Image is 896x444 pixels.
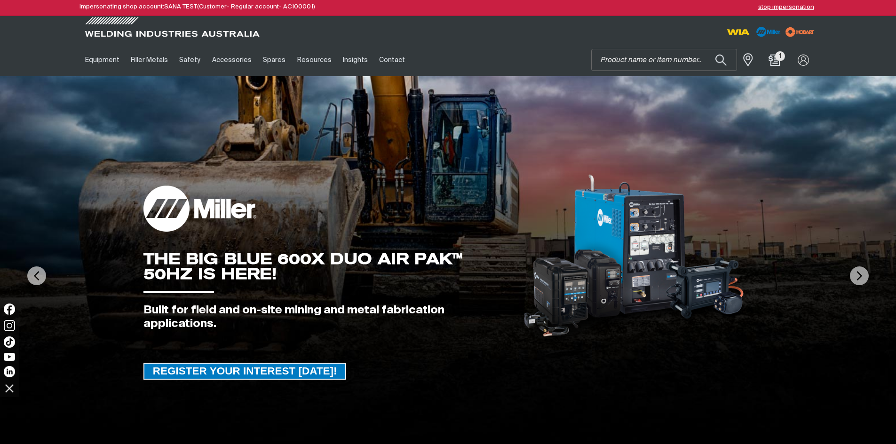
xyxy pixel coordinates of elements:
span: Impersonating shop account: SANA TEST ( Customer - Regular account - AC100001 ) [79,4,315,12]
img: Facebook [4,304,15,315]
img: Instagram [4,320,15,331]
a: Contact [373,44,411,76]
img: hide socials [1,380,17,396]
img: YouTube [4,353,15,361]
div: THE BIG BLUE 600X DUO AIR PAK™ 50HZ IS HERE! [143,251,508,281]
button: Search products [705,49,737,71]
a: REGISTER YOUR INTEREST TODAY! [143,363,347,380]
img: TikTok [4,336,15,348]
span: REGISTER YOUR INTEREST [DATE]! [144,363,346,380]
nav: Main [79,44,633,76]
div: Built for field and on-site mining and metal fabrication applications. [143,304,508,331]
input: Product name or item number... [592,49,737,70]
a: Filler Metals [125,44,174,76]
img: LinkedIn [4,366,15,377]
a: Resources [291,44,337,76]
a: Equipment [79,44,125,76]
a: Insights [337,44,373,76]
a: Safety [174,44,206,76]
a: Spares [257,44,291,76]
img: NextArrow [850,266,869,285]
img: miller [783,25,817,39]
button: stop impersonation [755,4,817,12]
a: Accessories [206,44,257,76]
img: PrevArrow [27,266,46,285]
